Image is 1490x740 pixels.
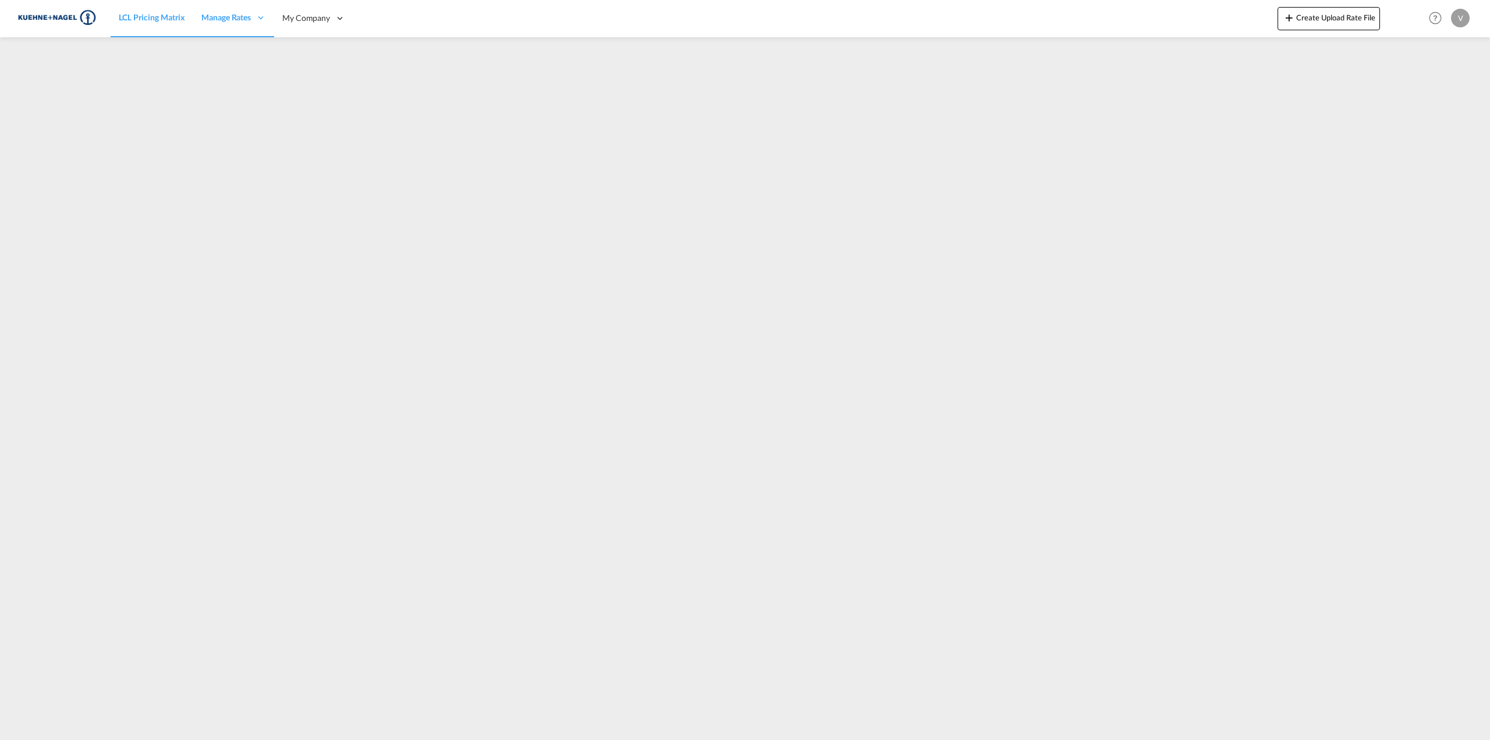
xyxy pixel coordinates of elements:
[201,12,251,23] span: Manage Rates
[17,5,96,31] img: 36441310f41511efafde313da40ec4a4.png
[282,12,330,24] span: My Company
[1278,7,1380,30] button: icon-plus 400-fgCreate Upload Rate File
[1282,10,1296,24] md-icon: icon-plus 400-fg
[1451,9,1470,27] div: V
[119,12,185,22] span: LCL Pricing Matrix
[1425,8,1451,29] div: Help
[1425,8,1445,28] span: Help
